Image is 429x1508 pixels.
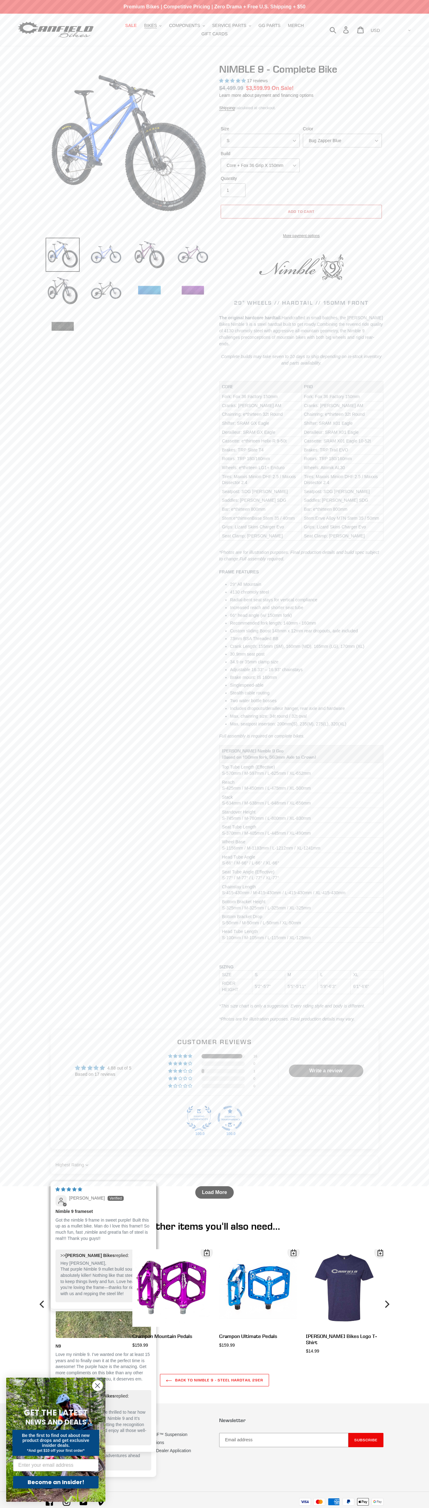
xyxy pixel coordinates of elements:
td: Fork: Fox 36 Factory 150mm [301,393,383,402]
img: Load image into Gallery viewer, NIMBLE 9 - Complete Bike [132,274,166,308]
label: Size [221,126,300,132]
td: Head Tube Length S-100mm / M-105mm / L-115mm / XL-125mm [219,927,383,942]
a: More payment options [221,233,382,239]
td: Stack S-634mm / M-638mm / L-648mm / XL-656mm [219,793,383,808]
span: 4130 chromoly steel [230,590,269,595]
td: Chainring: e*thirteen 32t Round [219,410,302,419]
td: Stem: [219,514,302,523]
label: Quantity [221,175,300,182]
td: Cassette: e*thirteen Helix-R 9-50t [219,437,302,446]
td: S [252,970,285,979]
div: XL [353,972,381,978]
span: On Sale! [272,84,294,92]
span: COMPONENTS [169,23,200,28]
div: 16 [254,1054,261,1058]
div: 1 [254,1069,261,1073]
p: Newsletter [219,1417,383,1423]
td: Cranks: [PERSON_NAME] AM [219,401,302,410]
button: COMPONENTS [166,21,208,30]
span: 29" WHEELS // HARDTAIL // 150MM FRONT [234,299,369,306]
img: Load image into Gallery viewer, NIMBLE 9 - Complete Bike [46,310,80,344]
button: Become an Insider! [13,1476,99,1488]
th: [PERSON_NAME] Nimble 9 Geo (Based on 150mm fork, 563mm Axle to Crown) [219,746,383,763]
td: Chainstay Length S-415-430mm / M-415-430mm / L-415-430mm / XL-415-430mm [219,882,383,897]
a: Learn more about payment and financing options [219,93,313,98]
span: GET THE LATEST [24,1407,88,1418]
span: Custom sliding Boost 148mm x 12mm rear dropouts, axle included [230,628,358,633]
td: Seat Tube Angle (Effective) S-77° / M-77° / L-77° / XL-77° [219,868,383,882]
span: Includes dropouts/derailleur hanger, rear axle and hardware [230,706,345,711]
strong: The original hardcore hardtail. [219,315,281,320]
td: Bottom Bracket Drop S-50mm / M-50mm / L-50mm / XL-50mm [219,913,383,927]
td: Derailleur: SRAM GX Eagle [219,428,302,437]
td: Seat Clamp: [PERSON_NAME] [219,532,302,541]
span: Base Stem 35 / 40mm [252,516,295,521]
span: 34.9 or 35mm clamp size [230,659,278,664]
img: Load image into Gallery viewer, NIMBLE 9 - Complete Bike [89,238,123,272]
img: Load image into Gallery viewer, NIMBLE 9 - Complete Bike [89,274,123,308]
span: Be the first to find out about new product drops and get exclusive insider deals. [22,1433,90,1448]
img: Load image into Gallery viewer, NIMBLE 9 - Complete Bike [176,238,210,272]
button: Next [380,1249,393,1359]
div: L [320,972,348,978]
a: Load More [195,1186,234,1199]
div: 94% (16) reviews with 5 star rating [168,1054,193,1058]
img: Load image into Gallery viewer, NIMBLE 9 - Complete Bike [176,274,210,308]
label: Color [303,126,382,132]
span: 4.88 out of 5 [107,1066,131,1070]
label: Build [221,150,300,157]
td: Bar: e*thirteen 800mm [301,505,383,514]
b: FRAME FEATURES [219,569,259,574]
h2: Customer Reviews [55,1037,374,1046]
span: Recommended fork length: 140mm - 160mm [230,621,316,626]
span: e*thirteen [233,516,252,521]
a: Dealer Application [156,1448,191,1453]
div: 5'5"-5'11" [288,984,315,990]
img: Judge.me Diamond Transparent Shop medal [218,1106,242,1131]
p: Got the nimble 9 frame in sweet purple! Built this up as a mullet bike. Man do I love this frame!... [55,1217,151,1241]
div: Based on 17 reviews [75,1071,131,1078]
a: CBF™ Suspension [151,1432,188,1437]
td: Head Tube Angle S-66° / M-66° / L-66° / XL-66° [219,853,383,868]
a: Judge.me Diamond Transparent Shop medal 100.0 [218,1106,242,1131]
td: Cassette: SRAM X01 Eagle 10-52t [301,437,383,446]
td: Tires: Maxxis Minion DHF 2.5 / Maxxis Dissector 2.4 [301,472,383,487]
span: [PERSON_NAME] [69,1196,105,1201]
th: CORE [219,381,302,393]
span: Add to cart [288,209,315,214]
td: Fork: Fox 36 Factory 150mm [219,393,302,402]
span: NEWS AND DEALS [25,1417,86,1427]
span: 5 star review [55,1187,82,1192]
span: 4.88 stars [219,78,247,83]
td: Saddles: [PERSON_NAME] SDG [301,496,383,505]
em: *This size chart is only a suggestion. Every riding style and body is different. [219,1003,365,1008]
td: Shifter: SRAM X01 Eagle [301,419,383,428]
span: GIFT CARDS [201,31,228,37]
div: RIDER HEIGHT [222,981,250,993]
span: SALE [125,23,137,28]
p: Love my nimble 9. I’ve wanted one for at least 15 years and to finally own it at the perfect time... [55,1352,151,1382]
a: GIFT CARDS [198,30,231,38]
b: Nimble 9 frameset [55,1209,151,1215]
td: Shifter: SRAM GX Eagle [219,419,302,428]
input: Enter your email address [13,1459,99,1471]
img: Judge.me Diamond Authentic Shop medal [187,1106,211,1131]
li: Brake mount: IS 160mm [230,674,383,681]
td: Derailleur: SRAM X01 Eagle [301,428,383,437]
span: MERCH [288,23,304,28]
img: Load image into Gallery viewer, NIMBLE 9 - Complete Bike [46,238,80,272]
td: Grips: Lizard Skins Charger Evo [219,523,302,532]
div: 100.0 [194,1131,204,1136]
em: Complete builds may take seven to 10 days to ship depending on in-stock inventory and parts avail... [221,354,382,366]
button: Add to cart [221,205,382,218]
button: Subscribe [348,1433,383,1447]
a: Write a review [289,1065,363,1077]
button: SERVICE PARTS [209,21,254,30]
span: Subscribe [354,1438,378,1442]
td: Wheels: e*thirteen LG1+ Enduro [219,463,302,472]
span: Full assembly required. [239,556,284,561]
td: Seat Clamp: [PERSON_NAME] [301,532,383,541]
div: Average rating is 4.88 stars [75,1064,131,1071]
td: Stem: [301,514,383,523]
td: Tires: Maxxis Minion DHF 2.5 / Maxxis Dissector 2.4 [219,472,302,487]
